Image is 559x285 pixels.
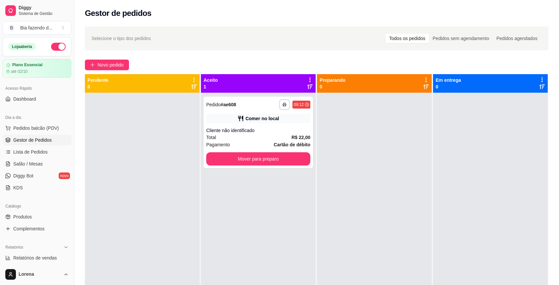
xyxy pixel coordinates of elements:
span: Relatórios de vendas [13,255,57,261]
span: Dashboard [13,96,36,102]
span: Relatórios [5,245,23,250]
div: Loja aberta [8,43,36,50]
p: Pendente [88,77,108,83]
h2: Gestor de pedidos [85,8,152,19]
a: Diggy Botnovo [3,170,71,181]
strong: # ae608 [221,102,236,107]
button: Mover para preparo [206,152,310,166]
span: Complementos [13,225,44,232]
div: Acesso Rápido [3,83,71,94]
a: Plano Essencialaté 02/10 [3,59,71,78]
span: Pagamento [206,141,230,148]
span: Total [206,134,216,141]
a: Dashboard [3,94,71,104]
span: Salão / Mesas [13,161,43,167]
div: Comer no local [245,115,279,122]
div: Pedidos sem agendamento [429,34,493,43]
a: KDS [3,182,71,193]
button: Novo pedido [85,60,129,70]
p: 0 [88,83,108,90]
button: Pedidos balcão (PDV) [3,123,71,133]
button: Alterar Status [51,43,66,51]
a: Lista de Pedidos [3,147,71,157]
span: Pedido [206,102,221,107]
p: Em entrega [436,77,461,83]
p: 0 [320,83,345,90]
span: Sistema de Gestão [19,11,69,16]
a: Produtos [3,212,71,222]
span: plus [90,63,95,67]
p: Preparando [320,77,345,83]
div: Dia a dia [3,112,71,123]
span: Lorena [19,271,61,277]
strong: R$ 22,00 [291,135,310,140]
span: Selecione o tipo dos pedidos [92,35,151,42]
span: Novo pedido [97,61,124,69]
div: Todos os pedidos [386,34,429,43]
a: Gestor de Pedidos [3,135,71,145]
button: Select a team [3,21,71,34]
div: Bia fazendo d ... [20,24,52,31]
button: Lorena [3,266,71,282]
a: Salão / Mesas [3,159,71,169]
span: Diggy [19,5,69,11]
a: Relatórios de vendas [3,253,71,263]
div: 09:12 [294,102,304,107]
span: KDS [13,184,23,191]
div: Pedidos agendados [493,34,541,43]
article: até 02/10 [11,69,28,74]
p: 1 [204,83,218,90]
p: Aceito [204,77,218,83]
article: Plano Essencial [12,63,42,68]
span: Diggy Bot [13,172,33,179]
div: Cliente não identificado [206,127,310,134]
a: Complementos [3,223,71,234]
a: DiggySistema de Gestão [3,3,71,19]
p: 0 [436,83,461,90]
span: Gestor de Pedidos [13,137,52,143]
strong: Cartão de débito [274,142,310,147]
span: Lista de Pedidos [13,149,48,155]
span: B [8,24,15,31]
div: Catálogo [3,201,71,212]
span: Produtos [13,214,32,220]
span: Pedidos balcão (PDV) [13,125,59,131]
